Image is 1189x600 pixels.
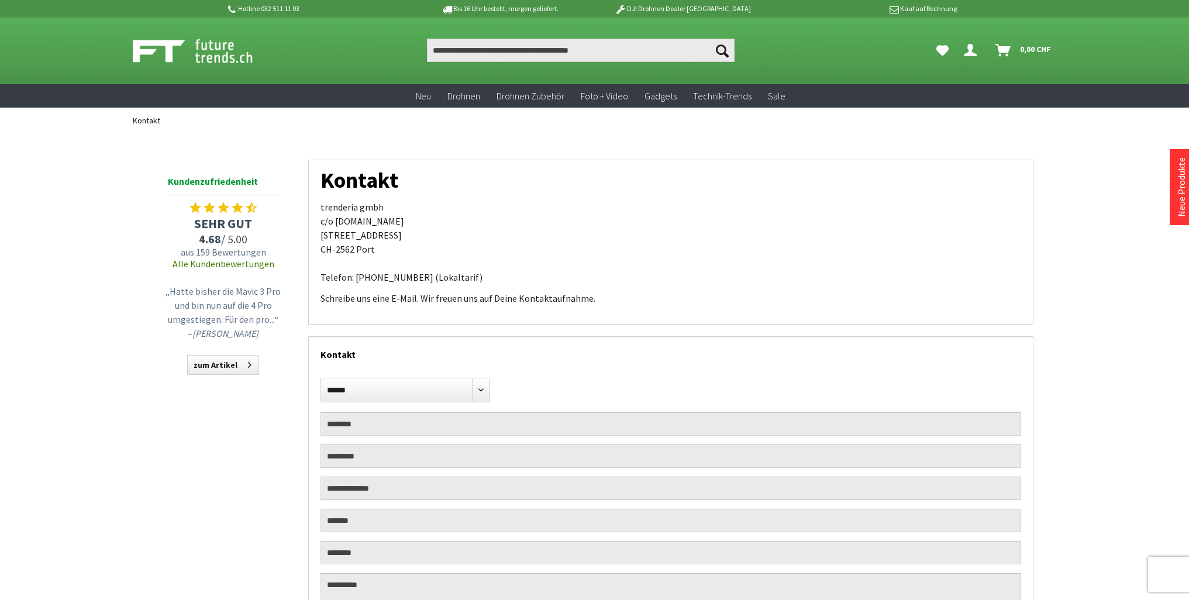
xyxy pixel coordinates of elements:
span: 0,00 CHF [1020,40,1051,58]
p: DJI Drohnen Dealer [GEOGRAPHIC_DATA] [591,2,774,16]
em: [PERSON_NAME] [192,327,259,339]
span: Neu [416,90,431,102]
span: Drohnen [447,90,480,102]
input: Produkt, Marke, Kategorie, EAN, Artikelnummer… [427,39,735,62]
div: Kontakt [320,337,1021,366]
button: Suchen [710,39,735,62]
a: Alle Kundenbewertungen [173,258,274,270]
a: Kontakt [127,108,166,133]
a: Drohnen Zubehör [488,84,573,108]
p: Bis 16 Uhr bestellt, morgen geliefert. [409,2,591,16]
a: zum Artikel [187,355,259,375]
span: Technik-Trends [693,90,752,102]
p: trenderia gmbh c/o [DOMAIN_NAME] [STREET_ADDRESS] CH-2562 Port Telefon: [PHONE_NUMBER] (Lokaltarif) [320,200,1021,284]
span: Sale [768,90,785,102]
a: Drohnen [439,84,488,108]
span: Kundenzufriedenheit [168,174,279,195]
a: Dein Konto [959,39,986,62]
a: Neue Produkte [1176,157,1187,217]
p: Kauf auf Rechnung [774,2,957,16]
a: Foto + Video [573,84,636,108]
span: Kontakt [133,115,160,126]
a: Technik-Trends [685,84,760,108]
p: Schreibe uns eine E-Mail. Wir freuen uns auf Deine Kontaktaufnahme. [320,291,1021,305]
span: 4.68 [199,232,221,246]
img: Shop Futuretrends - zur Startseite wechseln [133,36,278,65]
span: / 5.00 [162,232,285,246]
a: Gadgets [636,84,685,108]
a: Neu [408,84,439,108]
span: aus 159 Bewertungen [162,246,285,258]
span: Gadgets [645,90,677,102]
span: Foto + Video [581,90,628,102]
a: Sale [760,84,794,108]
span: SEHR GUT [162,215,285,232]
span: Drohnen Zubehör [497,90,564,102]
h1: Kontakt [320,172,1021,188]
p: Hotline 032 511 11 03 [226,2,409,16]
a: Warenkorb [991,39,1057,62]
p: „Hatte bisher die Mavic 3 Pro und bin nun auf die 4 Pro umgestiegen. Für den pro...“ – [165,284,282,340]
a: Meine Favoriten [930,39,954,62]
